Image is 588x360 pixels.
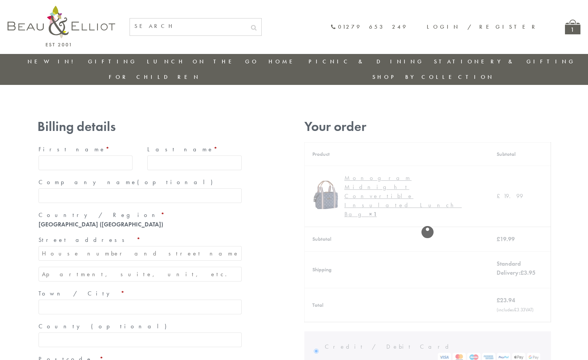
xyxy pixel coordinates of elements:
[39,267,242,282] input: Apartment, suite, unit, etc. (optional)
[39,220,163,228] strong: [GEOGRAPHIC_DATA] ([GEOGRAPHIC_DATA])
[39,320,242,332] label: County
[147,143,242,155] label: Last name
[330,24,408,30] a: 01279 653 249
[39,176,242,188] label: Company name
[39,143,133,155] label: First name
[39,234,242,246] label: Street address
[28,58,78,65] a: New in!
[269,58,299,65] a: Home
[372,73,494,81] a: Shop by collection
[88,58,137,65] a: Gifting
[39,288,242,300] label: Town / City
[109,73,201,81] a: For Children
[427,23,539,31] a: Login / Register
[309,58,424,65] a: Picnic & Dining
[91,322,171,330] span: (optional)
[37,119,243,134] h3: Billing details
[8,6,115,46] img: logo
[304,119,551,134] h3: Your order
[39,246,242,261] input: House number and street name
[565,20,580,34] a: 1
[137,178,217,186] span: (optional)
[39,209,242,221] label: Country / Region
[434,58,576,65] a: Stationery & Gifting
[147,58,259,65] a: Lunch On The Go
[130,18,246,34] input: SEARCH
